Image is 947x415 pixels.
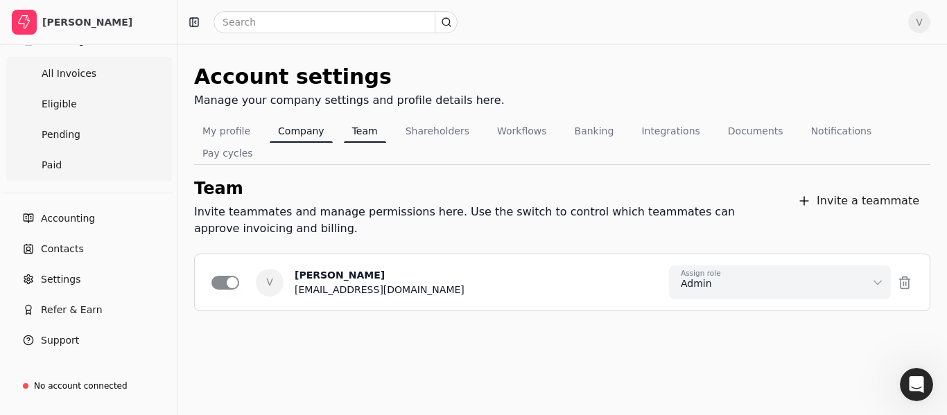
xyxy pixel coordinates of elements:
button: Notifications [803,120,880,142]
div: No account connected [34,380,128,392]
nav: Tabs [194,120,930,165]
span: V [256,269,284,297]
a: Eligible [8,90,168,118]
button: Integrations [633,120,708,142]
button: Invite a teammate [786,187,930,215]
span: Support [41,333,79,348]
span: Contacts [41,242,84,256]
span: Refer & Earn [41,303,103,317]
a: All Invoices [8,60,168,87]
button: V [908,11,930,33]
div: Invite teammates and manage permissions here. Use the switch to control which teammates can appro... [194,204,764,237]
div: Team [194,176,764,201]
a: No account connected [6,373,171,398]
a: Paid [8,151,168,179]
a: Settings [6,265,171,293]
input: Search [214,11,458,33]
button: Team [344,120,386,142]
button: Documents [720,120,792,142]
span: Paid [42,158,62,173]
div: [PERSON_NAME] [295,268,464,283]
button: Workflows [489,120,555,142]
iframe: Intercom live chat [900,368,933,401]
button: Banking [566,120,623,142]
button: Shareholders [397,120,478,142]
div: Assign role [681,268,721,279]
div: [EMAIL_ADDRESS][DOMAIN_NAME] [295,283,464,297]
div: [PERSON_NAME] [42,15,165,29]
a: Contacts [6,235,171,263]
button: Company [270,120,333,142]
span: Accounting [41,211,95,226]
a: Accounting [6,204,171,232]
span: Pending [42,127,80,142]
div: Manage your company settings and profile details here. [194,92,505,109]
button: Refer & Earn [6,296,171,324]
span: All Invoices [42,67,96,81]
button: Pay cycles [194,142,261,164]
div: Account settings [194,61,505,92]
button: My profile [194,120,259,142]
span: Settings [41,272,80,287]
button: Support [6,326,171,354]
span: Eligible [42,97,77,112]
a: Pending [8,121,168,148]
